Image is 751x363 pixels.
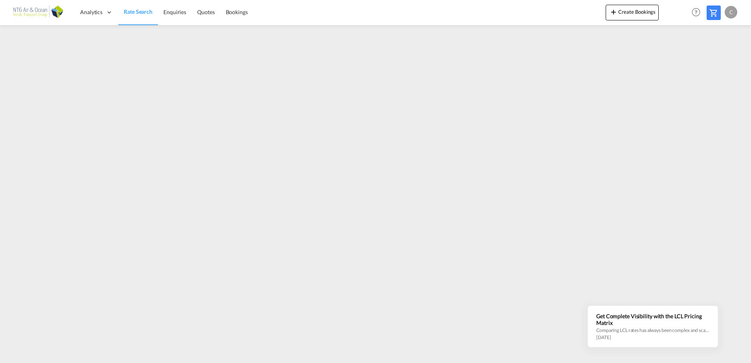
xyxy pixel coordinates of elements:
[197,9,214,15] span: Quotes
[80,8,103,16] span: Analytics
[124,8,152,15] span: Rate Search
[689,5,707,20] div: Help
[725,6,737,18] div: C
[12,4,65,21] img: b56e2f00b01711ecb5ec2b6763d4c6fb.png
[689,5,703,19] span: Help
[163,9,186,15] span: Enquiries
[609,7,618,16] md-icon: icon-plus 400-fg
[226,9,248,15] span: Bookings
[606,5,659,20] button: icon-plus 400-fgCreate Bookings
